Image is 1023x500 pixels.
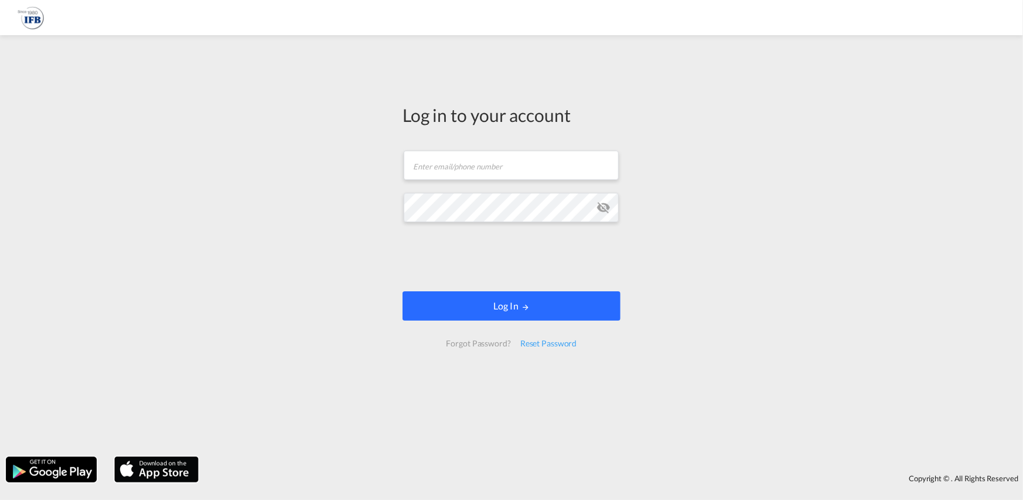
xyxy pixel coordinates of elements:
[18,5,44,31] img: b628ab10256c11eeb52753acbc15d091.png
[404,151,619,180] input: Enter email/phone number
[422,234,601,280] iframe: reCAPTCHA
[441,333,515,354] div: Forgot Password?
[403,291,620,321] button: LOGIN
[113,455,200,484] img: apple.png
[516,333,582,354] div: Reset Password
[403,103,620,127] div: Log in to your account
[596,200,611,215] md-icon: icon-eye-off
[5,455,98,484] img: google.png
[204,468,1023,488] div: Copyright © . All Rights Reserved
